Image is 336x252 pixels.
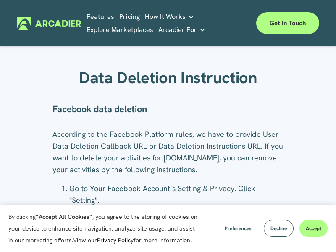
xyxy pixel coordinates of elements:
[97,236,134,244] a: Privacy Policy
[79,67,257,88] strong: Data Deletion Instruction
[256,12,319,34] a: Get in touch
[17,17,81,30] img: Arcadier
[69,183,283,206] p: Go to Your Facebook Account’s Setting & Privacy. Click "Setting".
[36,213,92,220] strong: “Accept All Cookies”
[158,23,206,36] a: folder dropdown
[145,11,186,23] span: How It Works
[306,225,321,232] span: Accept
[119,10,140,23] a: Pricing
[299,220,328,237] button: Accept
[52,103,147,115] strong: Facebook data deletion
[264,220,294,237] button: Decline
[158,24,197,36] span: Arcadier For
[145,10,194,23] a: folder dropdown
[87,10,114,23] a: Features
[8,211,197,246] p: By clicking , you agree to the storing of cookies on your device to enhance site navigation, anal...
[225,225,252,232] span: Preferences
[270,225,287,232] span: Decline
[87,23,153,36] a: Explore Marketplaces
[218,220,258,237] button: Preferences
[52,129,283,176] p: According to the Facebook Platform rules, we have to provide User Data Deletion Callback URL or D...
